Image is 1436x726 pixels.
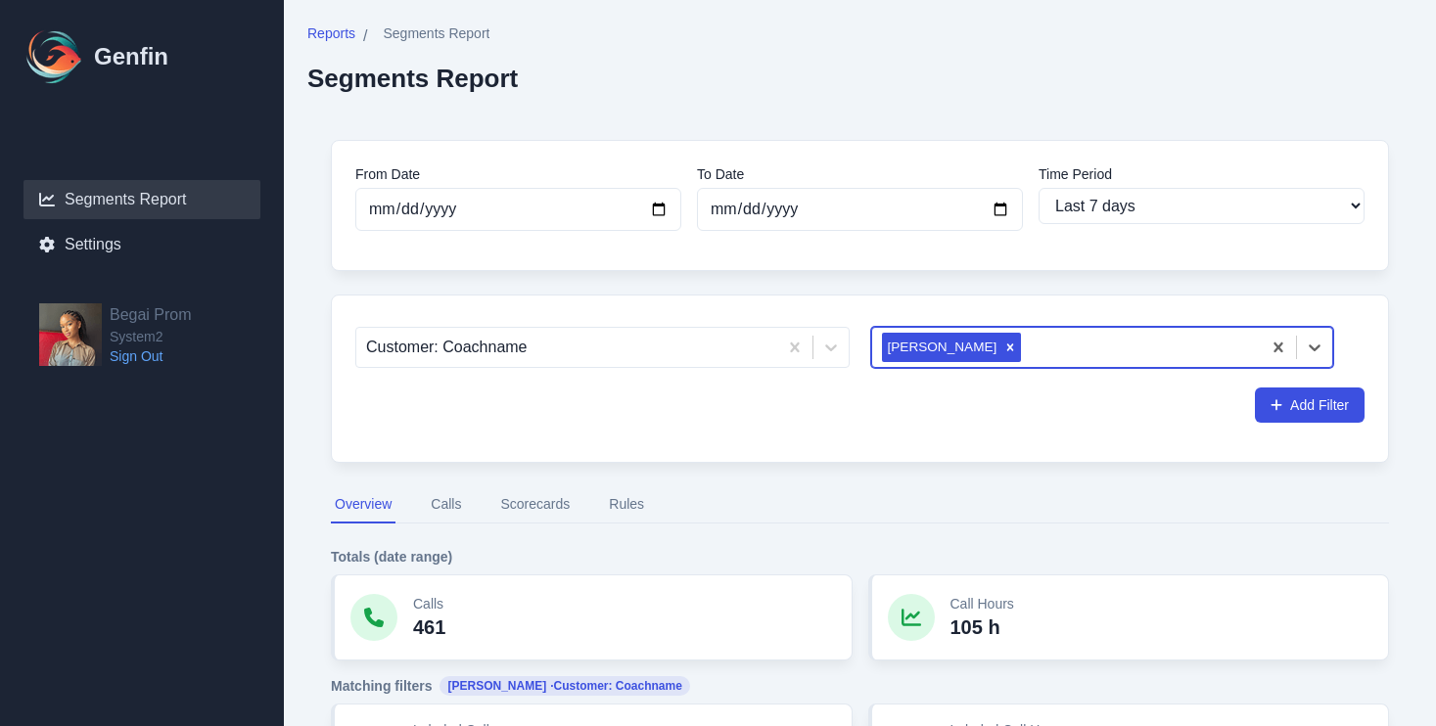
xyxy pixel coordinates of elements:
[1255,387,1365,423] button: Add Filter
[383,23,489,43] span: Segments Report
[23,25,86,88] img: Logo
[950,613,1014,641] p: 105 h
[331,547,1389,567] h4: Totals (date range)
[110,327,192,346] span: System2
[882,333,1000,362] div: [PERSON_NAME]
[110,303,192,327] h2: Begai Prom
[355,164,681,184] label: From Date
[999,333,1021,362] div: Remove Jayme Byrd
[363,24,367,48] span: /
[331,676,1389,696] h4: Matching filters
[605,486,648,523] button: Rules
[1039,164,1365,184] label: Time Period
[427,486,465,523] button: Calls
[23,225,260,264] a: Settings
[307,23,355,48] a: Reports
[307,64,518,93] h2: Segments Report
[94,41,168,72] h1: Genfin
[23,180,260,219] a: Segments Report
[550,678,682,694] span: · Customer: Coachname
[950,594,1014,613] p: Call Hours
[413,594,445,613] p: Calls
[496,486,574,523] button: Scorecards
[307,23,355,43] span: Reports
[331,486,395,523] button: Overview
[413,613,445,641] p: 461
[39,303,102,366] img: Begai Prom
[110,346,192,366] a: Sign Out
[697,164,1023,184] label: To Date
[440,676,689,696] span: [PERSON_NAME]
